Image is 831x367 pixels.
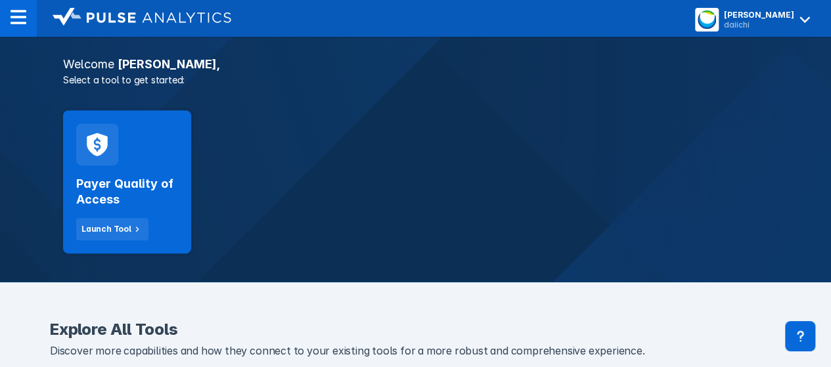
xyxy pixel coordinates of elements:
p: Select a tool to get started: [55,73,776,87]
div: [PERSON_NAME] [724,10,794,20]
div: Contact Support [785,321,815,351]
img: menu button [698,11,716,29]
img: menu--horizontal.svg [11,9,26,25]
p: Discover more capabilities and how they connect to your existing tools for a more robust and comp... [50,343,781,360]
a: Payer Quality of AccessLaunch Tool [63,110,191,253]
img: logo [53,8,231,26]
h2: Explore All Tools [50,322,781,337]
div: Launch Tool [81,223,131,235]
h3: [PERSON_NAME] , [55,58,776,70]
h2: Payer Quality of Access [76,176,178,207]
div: daiichi [724,20,794,30]
a: logo [37,8,231,29]
span: Welcome [63,57,114,71]
button: Launch Tool [76,218,148,240]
